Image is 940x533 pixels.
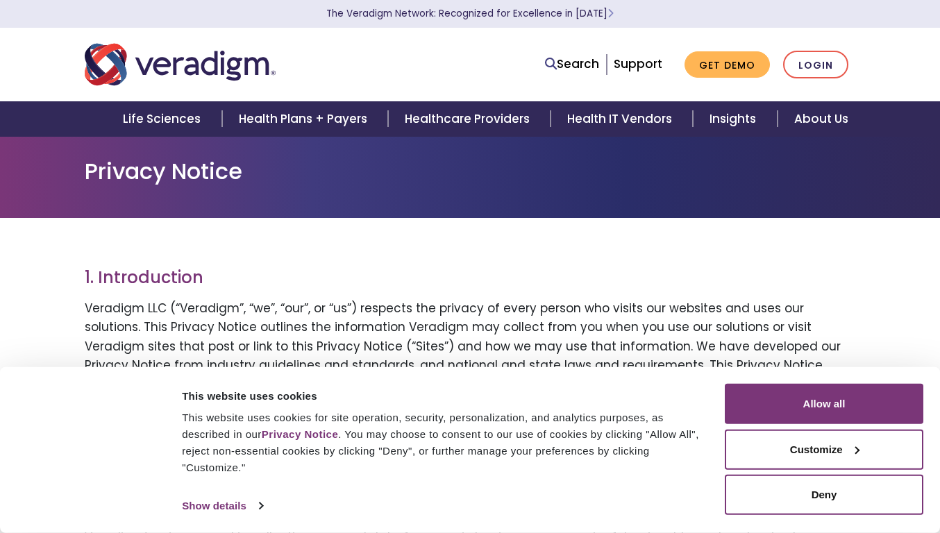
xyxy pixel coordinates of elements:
[326,7,614,20] a: The Veradigm Network: Recognized for Excellence in [DATE]Learn More
[778,101,865,137] a: About Us
[725,429,923,469] button: Customize
[783,51,848,79] a: Login
[388,101,551,137] a: Healthcare Providers
[614,56,662,72] a: Support
[551,101,693,137] a: Health IT Vendors
[725,475,923,515] button: Deny
[545,55,599,74] a: Search
[85,299,855,394] p: Veradigm LLC (“Veradigm”, “we”, “our”, or “us”) respects the privacy of every person who visits o...
[607,7,614,20] span: Learn More
[85,42,276,87] img: Veradigm logo
[182,387,709,404] div: This website uses cookies
[106,101,221,137] a: Life Sciences
[685,51,770,78] a: Get Demo
[85,158,855,185] h1: Privacy Notice
[693,101,777,137] a: Insights
[85,268,855,288] h3: 1. Introduction
[222,101,388,137] a: Health Plans + Payers
[262,428,338,440] a: Privacy Notice
[182,409,709,476] div: This website uses cookies for site operation, security, personalization, and analytics purposes, ...
[182,496,262,516] a: Show details
[725,384,923,424] button: Allow all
